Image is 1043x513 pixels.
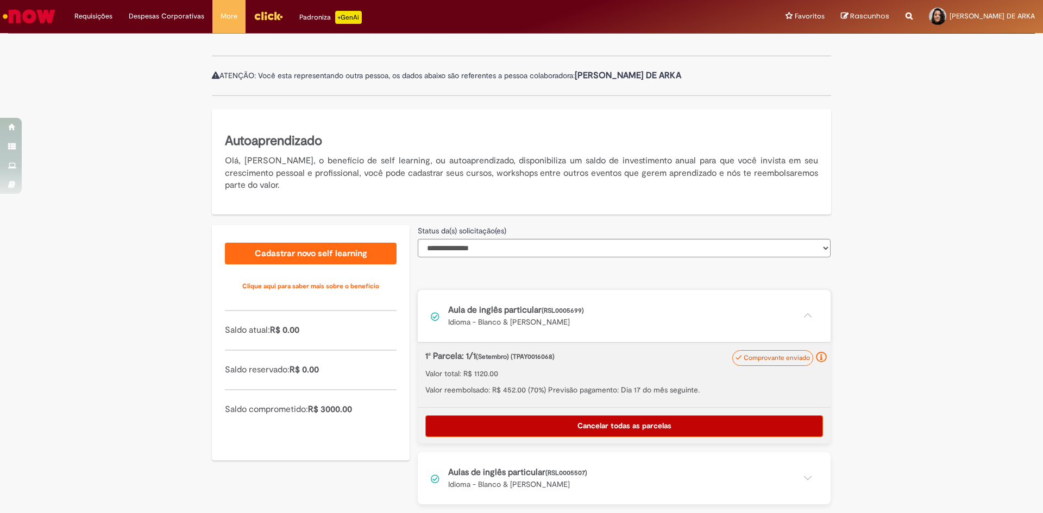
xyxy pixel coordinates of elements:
[795,11,825,22] span: Favoritos
[225,132,818,150] h5: Autoaprendizado
[841,11,889,22] a: Rascunhos
[225,364,397,376] p: Saldo reservado:
[950,11,1035,21] span: [PERSON_NAME] DE ARKA
[212,55,831,96] div: ATENÇÃO: Você esta representando outra pessoa, os dados abaixo são referentes a pessoa colaboradora:
[129,11,204,22] span: Despesas Corporativas
[476,352,555,361] span: (Setembro) (TPAY0016068)
[270,325,299,335] span: R$ 0.00
[575,70,681,81] b: [PERSON_NAME] DE ARKA
[225,275,397,297] a: Clique aqui para saber mais sobre o benefício
[74,11,112,22] span: Requisições
[425,368,823,379] p: Valor total: R$ 1120.00
[425,350,766,363] p: 1ª Parcela: 1/1
[225,403,397,416] p: Saldo comprometido:
[221,11,237,22] span: More
[225,324,397,337] p: Saldo atual:
[225,155,818,192] p: Olá, [PERSON_NAME], o benefício de self learning, ou autoaprendizado, disponibiliza um saldo de i...
[308,404,352,415] span: R$ 3000.00
[254,8,283,24] img: click_logo_yellow_360x200.png
[335,11,362,24] p: +GenAi
[816,352,827,363] i: Seu comprovante foi enviado e recebido pelo now. Para folha Ambev: passará para aprovação de seu ...
[425,384,823,395] p: Valor reembolsado: R$ 452.00 (70%) Previsão pagamento: Dia 17 do mês seguinte.
[425,415,823,437] button: Cancelar todas as parcelas
[225,243,397,264] a: Cadastrar novo self learning
[299,11,362,24] div: Padroniza
[744,353,810,362] span: Comprovante enviado
[1,5,57,27] img: ServiceNow
[850,11,889,21] span: Rascunhos
[290,364,319,375] span: R$ 0.00
[418,225,506,236] label: Status da(s) solicitação(es)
